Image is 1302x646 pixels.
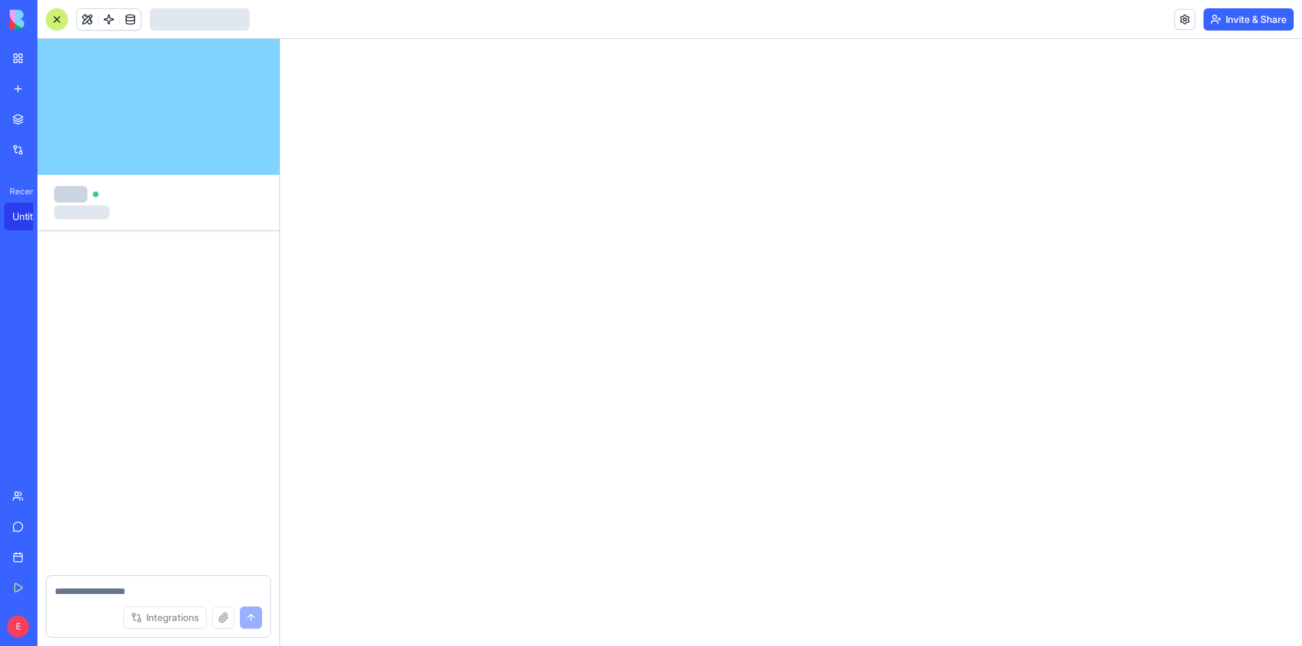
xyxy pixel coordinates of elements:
span: Recent [4,186,33,197]
div: Untitled App [12,210,51,223]
img: logo [10,10,96,29]
a: Untitled App [4,203,60,230]
button: Invite & Share [1204,8,1294,31]
span: E [7,615,29,638]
